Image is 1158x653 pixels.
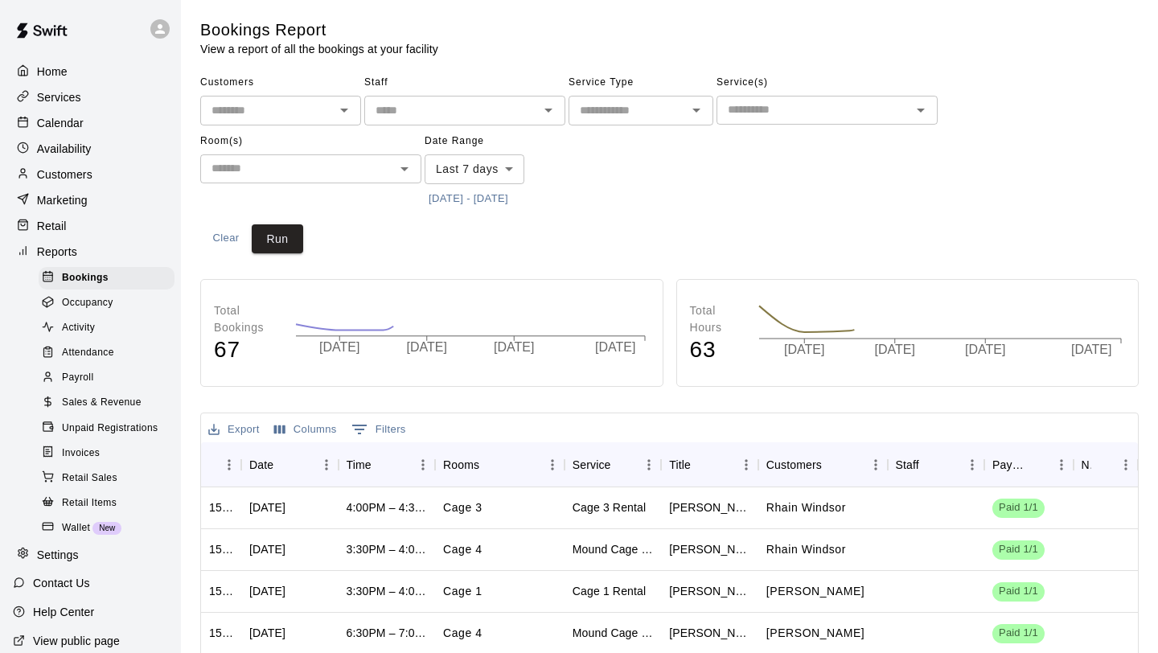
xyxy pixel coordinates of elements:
a: Activity [39,316,181,341]
p: Customers [37,166,92,183]
div: Jason Windsor [669,541,750,557]
div: 1510121 [209,625,233,641]
button: Export [204,417,264,442]
span: Paid 1/1 [992,584,1045,599]
div: Notes [1082,442,1091,487]
button: Sort [1091,454,1114,476]
p: Rhain Windsor [766,499,846,516]
span: New [92,524,121,532]
p: Total Bookings [214,302,279,336]
tspan: [DATE] [965,343,1005,356]
p: Cage 4 [443,541,482,558]
span: Service(s) [717,70,938,96]
div: Time [339,442,436,487]
h5: Bookings Report [200,19,438,41]
div: Mound Cage 4 or 5 [573,541,654,557]
span: Staff [364,70,565,96]
a: Reports [13,240,168,264]
span: Retail Sales [62,470,117,487]
button: Sort [611,454,634,476]
div: Cage 1 Rental [573,583,646,599]
div: Service [573,442,611,487]
span: Bookings [62,270,109,286]
span: Invoices [62,446,100,462]
p: Hayden Bush [766,583,864,600]
div: Retail Sales [39,467,175,490]
h4: 63 [690,336,742,364]
span: Room(s) [200,129,421,154]
div: 1510608 [209,541,233,557]
button: Sort [822,454,844,476]
span: Customers [200,70,361,96]
div: Rooms [443,442,479,487]
div: Fri, Oct 10, 2025 [249,541,285,557]
span: Service Type [569,70,713,96]
div: WalletNew [39,517,175,540]
div: Activity [39,317,175,339]
div: Date [241,442,339,487]
button: Sort [919,454,942,476]
p: Contact Us [33,575,90,591]
div: Date [249,442,273,487]
a: Calendar [13,111,168,135]
tspan: [DATE] [319,340,359,354]
span: Date Range [425,129,565,154]
button: Menu [1049,453,1074,477]
a: Payroll [39,366,181,391]
button: Run [252,224,303,254]
span: Paid 1/1 [992,626,1045,641]
button: Open [685,99,708,121]
tspan: [DATE] [407,340,447,354]
button: Menu [411,453,435,477]
a: Retail Sales [39,466,181,491]
a: Retail [13,214,168,238]
div: 3:30PM – 4:00PM [347,541,428,557]
p: Rhain Windsor [766,541,846,558]
button: Sort [691,454,713,476]
div: Cage 3 Rental [573,499,646,515]
div: Fri, Oct 10, 2025 [249,499,285,515]
button: Menu [1114,453,1138,477]
div: Services [13,85,168,109]
button: Menu [960,453,984,477]
div: Payroll [39,367,175,389]
button: Show filters [347,417,410,442]
span: Sales & Revenue [62,395,142,411]
span: Paid 1/1 [992,500,1045,515]
div: Rooms [435,442,565,487]
a: Settings [13,543,168,567]
p: Cage 3 [443,499,482,516]
div: Invoices [39,442,175,465]
button: Open [910,99,932,121]
tspan: [DATE] [494,340,534,354]
button: Sort [479,454,502,476]
div: Bookings [39,267,175,290]
a: Unpaid Registrations [39,416,181,441]
p: Carter Hoover [766,625,864,642]
span: Unpaid Registrations [62,421,158,437]
a: Availability [13,137,168,161]
tspan: [DATE] [595,340,635,354]
span: Occupancy [62,295,113,311]
button: Menu [314,453,339,477]
div: ID [201,442,241,487]
div: Attendance [39,342,175,364]
button: Menu [637,453,661,477]
div: Customers [758,442,888,487]
button: [DATE] - [DATE] [425,187,512,212]
div: Notes [1074,442,1138,487]
button: Sort [1027,454,1049,476]
button: Menu [734,453,758,477]
p: Cage 1 [443,583,482,600]
div: Occupancy [39,292,175,314]
a: Sales & Revenue [39,391,181,416]
a: Marketing [13,188,168,212]
span: Attendance [62,345,114,361]
a: Attendance [39,341,181,366]
div: Customers [766,442,822,487]
div: Carter Hoover [669,625,750,641]
span: Paid 1/1 [992,542,1045,557]
span: Retail Items [62,495,117,511]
